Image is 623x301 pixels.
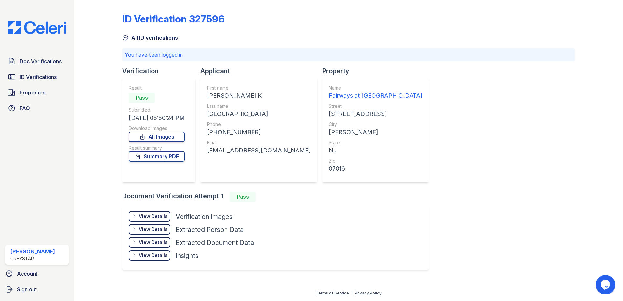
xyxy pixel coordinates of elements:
[20,104,30,112] span: FAQ
[207,128,311,137] div: [PHONE_NUMBER]
[17,270,37,278] span: Account
[129,113,185,122] div: [DATE] 05:50:24 PM
[329,85,422,100] a: Name Fairways at [GEOGRAPHIC_DATA]
[329,121,422,128] div: City
[129,132,185,142] a: All Images
[329,164,422,173] div: 07016
[329,158,422,164] div: Zip
[176,225,244,234] div: Extracted Person Data
[139,252,167,259] div: View Details
[5,102,69,115] a: FAQ
[139,226,167,233] div: View Details
[3,283,71,296] a: Sign out
[5,55,69,68] a: Doc Verifications
[17,285,37,293] span: Sign out
[122,13,225,25] div: ID Verification 327596
[207,139,311,146] div: Email
[355,291,382,295] a: Privacy Policy
[329,85,422,91] div: Name
[20,89,45,96] span: Properties
[20,73,57,81] span: ID Verifications
[322,66,434,76] div: Property
[329,91,422,100] div: Fairways at [GEOGRAPHIC_DATA]
[200,66,322,76] div: Applicant
[207,85,311,91] div: First name
[176,238,254,247] div: Extracted Document Data
[207,103,311,109] div: Last name
[122,192,434,202] div: Document Verification Attempt 1
[176,251,198,260] div: Insights
[329,139,422,146] div: State
[316,291,349,295] a: Terms of Service
[129,93,155,103] div: Pass
[207,121,311,128] div: Phone
[122,34,178,42] a: All ID verifications
[139,239,167,246] div: View Details
[122,66,200,76] div: Verification
[125,51,572,59] p: You have been logged in
[329,103,422,109] div: Street
[329,109,422,119] div: [STREET_ADDRESS]
[207,109,311,119] div: [GEOGRAPHIC_DATA]
[207,91,311,100] div: [PERSON_NAME] K
[129,125,185,132] div: Download Images
[129,85,185,91] div: Result
[230,192,256,202] div: Pass
[129,107,185,113] div: Submitted
[10,248,55,255] div: [PERSON_NAME]
[10,255,55,262] div: Greystar
[129,145,185,151] div: Result summary
[329,128,422,137] div: [PERSON_NAME]
[5,70,69,83] a: ID Verifications
[139,213,167,220] div: View Details
[207,146,311,155] div: [EMAIL_ADDRESS][DOMAIN_NAME]
[329,146,422,155] div: NJ
[351,291,353,295] div: |
[3,267,71,280] a: Account
[20,57,62,65] span: Doc Verifications
[3,21,71,34] img: CE_Logo_Blue-a8612792a0a2168367f1c8372b55b34899dd931a85d93a1a3d3e32e68fde9ad4.png
[129,151,185,162] a: Summary PDF
[176,212,233,221] div: Verification Images
[596,275,616,294] iframe: chat widget
[5,86,69,99] a: Properties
